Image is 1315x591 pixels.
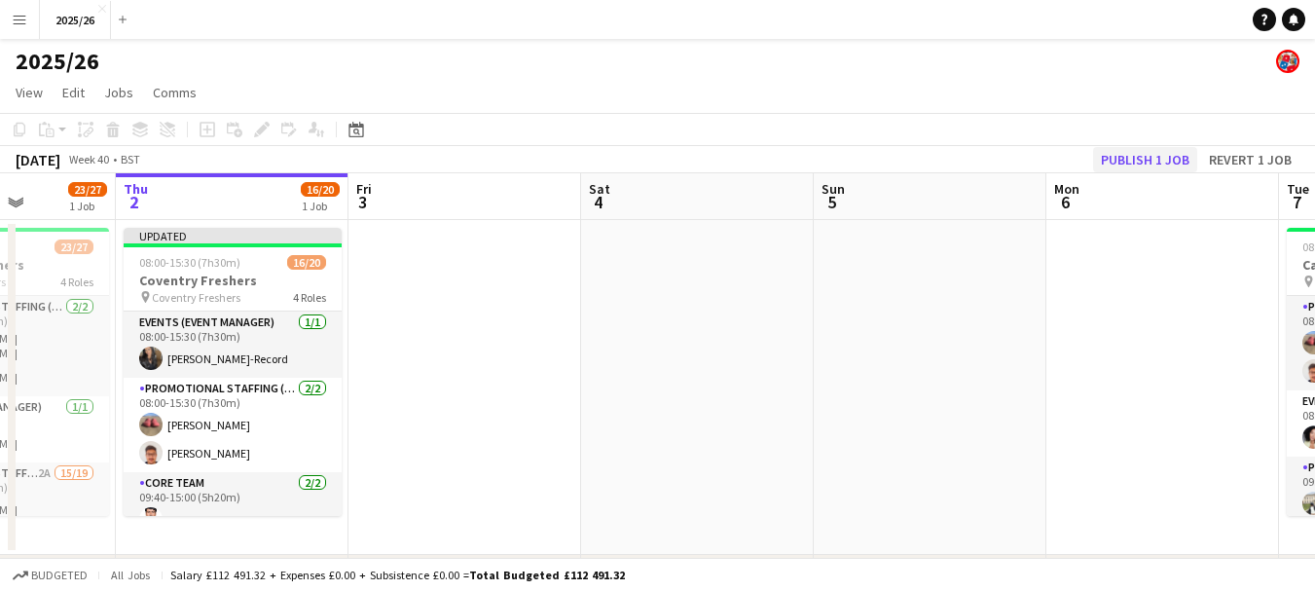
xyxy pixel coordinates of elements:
[104,84,133,101] span: Jobs
[69,199,106,213] div: 1 Job
[287,255,326,270] span: 16/20
[60,275,93,289] span: 4 Roles
[8,80,51,105] a: View
[301,182,340,197] span: 16/20
[124,272,342,289] h3: Coventry Freshers
[356,180,372,198] span: Fri
[40,1,111,39] button: 2025/26
[153,84,197,101] span: Comms
[124,180,148,198] span: Thu
[353,191,372,213] span: 3
[124,228,342,243] div: Updated
[822,180,845,198] span: Sun
[107,568,154,582] span: All jobs
[139,255,240,270] span: 08:00-15:30 (7h30m)
[1201,147,1299,172] button: Revert 1 job
[1051,191,1079,213] span: 6
[1284,191,1309,213] span: 7
[293,290,326,305] span: 4 Roles
[68,182,107,197] span: 23/27
[62,84,85,101] span: Edit
[64,152,113,166] span: Week 40
[586,191,610,213] span: 4
[1276,50,1299,73] app-user-avatar: Event Managers
[469,568,625,582] span: Total Budgeted £112 491.32
[10,565,91,586] button: Budgeted
[124,378,342,472] app-card-role: Promotional Staffing (Team Leader)2/208:00-15:30 (7h30m)[PERSON_NAME][PERSON_NAME]
[589,180,610,198] span: Sat
[124,312,342,378] app-card-role: Events (Event Manager)1/108:00-15:30 (7h30m)[PERSON_NAME]-Record
[121,191,148,213] span: 2
[170,568,625,582] div: Salary £112 491.32 + Expenses £0.00 + Subsistence £0.00 =
[302,199,339,213] div: 1 Job
[152,290,240,305] span: Coventry Freshers
[1054,180,1079,198] span: Mon
[124,228,342,516] app-job-card: Updated08:00-15:30 (7h30m)16/20Coventry Freshers Coventry Freshers4 RolesEvents (Event Manager)1/...
[16,84,43,101] span: View
[16,150,60,169] div: [DATE]
[1093,147,1197,172] button: Publish 1 job
[819,191,845,213] span: 5
[145,80,204,105] a: Comms
[55,240,93,254] span: 23/27
[1287,180,1309,198] span: Tue
[31,569,88,582] span: Budgeted
[55,80,92,105] a: Edit
[121,152,140,166] div: BST
[124,472,342,567] app-card-role: Core Team2/209:40-15:00 (5h20m)[PERSON_NAME]
[96,80,141,105] a: Jobs
[16,47,99,76] h1: 2025/26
